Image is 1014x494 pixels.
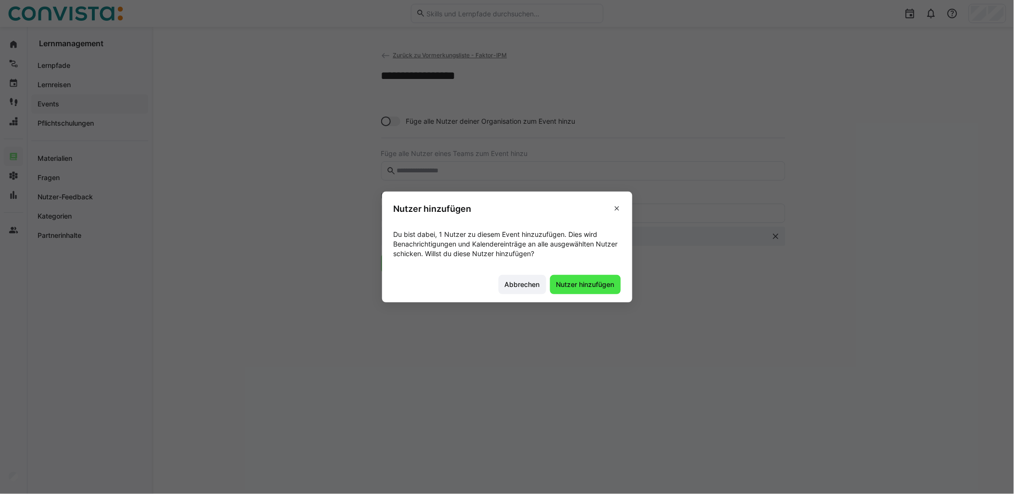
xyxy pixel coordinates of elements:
[499,275,546,294] button: Abbrechen
[394,203,472,214] h3: Nutzer hinzufügen
[550,275,621,294] button: Nutzer hinzufügen
[503,280,541,289] span: Abbrechen
[555,280,616,289] span: Nutzer hinzufügen
[394,230,621,259] p: Du bist dabei, 1 Nutzer zu diesem Event hinzuzufügen. Dies wird Benachrichtigungen und Kalenderei...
